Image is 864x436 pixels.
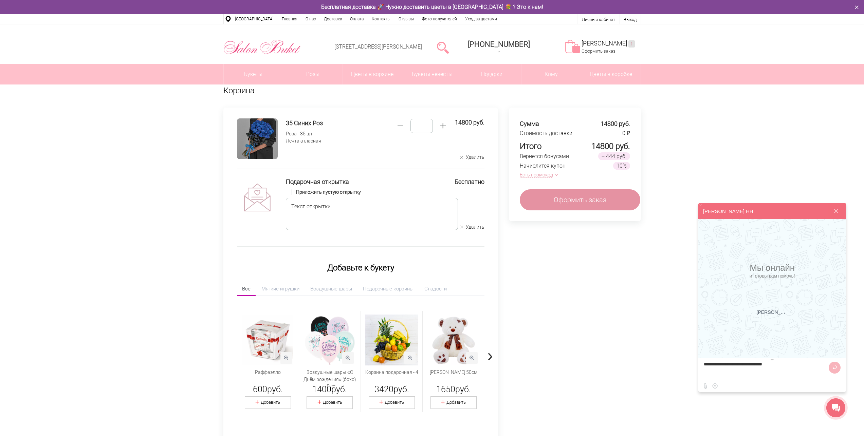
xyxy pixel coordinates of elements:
a: Добавить [446,400,466,405]
span: Раффаэлло [240,369,295,386]
a: 35 Синих Роз [286,118,393,130]
span: 1650 [436,384,455,394]
a: Воздушные шары [305,282,357,296]
a: Оформить заказ [520,189,640,210]
span: + [255,398,261,406]
a: Отзывы [394,14,418,24]
span: + [379,398,385,406]
img: Цветы Нижний Новгород [223,38,301,56]
span: Приложить пустую открытку [296,189,361,195]
a: Контакты [368,14,394,24]
span: + [317,398,323,406]
a: Главная [278,14,301,24]
span: Оформить заказ [554,195,606,205]
button: Удалить [460,154,484,160]
img: Корзина подарочная - 4 [364,315,419,365]
span: 3420 [374,384,393,394]
span: руб. [393,384,409,394]
a: Букеты [224,64,283,84]
a: Подарки [462,64,521,84]
span: руб. [331,384,347,394]
span: 1400 [312,384,331,394]
a: Доставка [320,14,346,24]
a: Личный кабинет [582,17,615,22]
a: Добавить [261,400,280,405]
h1: Корзина [223,84,641,97]
span: 0 ₽ [622,130,630,136]
a: Добавить [385,400,404,405]
a: Цветы в коробке [581,64,641,84]
button: Есть промокод [520,171,555,178]
button: Удалить [460,224,484,230]
a: [GEOGRAPHIC_DATA] [231,14,278,24]
span: 14800 руб. [455,118,484,127]
img: Воздушные шары «С Днём рождения» (бохо) - 5шт [302,315,357,365]
div: Итого [520,141,541,151]
img: Медведь Тони 50см [426,315,481,365]
a: Оформить заказ [582,49,615,54]
button: Закрыть виджет [828,203,844,219]
img: 35 Синих Роз [237,118,278,159]
div: Бесплатно [455,177,484,186]
span: Воздушные шары «С Днём рождения» (бохо) - 5шт [302,369,357,386]
span: + 444 руб. [598,152,630,160]
span: 10% [613,162,630,170]
a: [PERSON_NAME]1 [582,40,635,48]
a: Выход [624,17,637,22]
div: Подарочная открытка [286,177,446,186]
a: [STREET_ADDRESS][PERSON_NAME] [334,43,422,50]
h2: Добавьте к букету [237,262,484,274]
span: Кому [521,64,581,84]
div: Бесплатная доставка 🚀 Нужно доставить цветы в [GEOGRAPHIC_DATA] 💐 ? Это к нам! [218,3,646,11]
div: Вернется бонусами [520,152,569,160]
a: Мягкие игрушки [256,282,305,296]
div: [PERSON_NAME] [757,309,788,315]
span: руб. [455,384,471,394]
a: Оплата [346,14,368,24]
div: Роза - 35 шт Лента атласная [286,130,393,145]
button: Выбор смайлов [711,382,719,390]
a: [PHONE_NUMBER] [464,38,534,57]
span: + [441,398,446,406]
a: Добавить [323,400,342,405]
a: Цветы в корзине [343,64,402,84]
span: 600 [253,384,267,394]
span: Next [487,345,493,365]
div: Начислится купон [520,162,566,170]
div: [PERSON_NAME] НН [703,208,753,214]
div: Сумма [520,120,539,128]
h2: Мы онлайн [750,263,795,279]
span: [PHONE_NUMBER] [468,40,530,49]
a: О нас [301,14,320,24]
div: и готовы вам помочь! [750,273,795,279]
a: Сладости [419,282,452,296]
span: Корзина подарочная - 4 [364,369,419,386]
span: 14800 руб. [601,120,630,127]
a: Уход за цветами [461,14,501,24]
span: 14800 руб. [591,141,630,151]
h4: 35 Синих Роз [286,118,393,128]
a: Все [237,282,256,296]
span: [PERSON_NAME] 50см [426,369,481,386]
div: Стоимость доставки [520,129,572,137]
span: руб. [267,384,283,394]
ins: 1 [628,40,635,48]
label: Отправить файл [701,382,710,390]
button: Нажмите, чтобы увеличить. Максимальное значение - 500 [436,118,451,133]
a: Букеты невесты [402,64,462,84]
button: Нажмите, чтобы уменьшить. Минимальное значение - 0 [393,118,408,133]
img: Раффаэлло [240,315,295,365]
a: Розы [283,64,343,84]
a: Подарочные корзины [358,282,419,296]
button: Отправить сообщение [829,362,841,374]
a: Фото получателей [418,14,461,24]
